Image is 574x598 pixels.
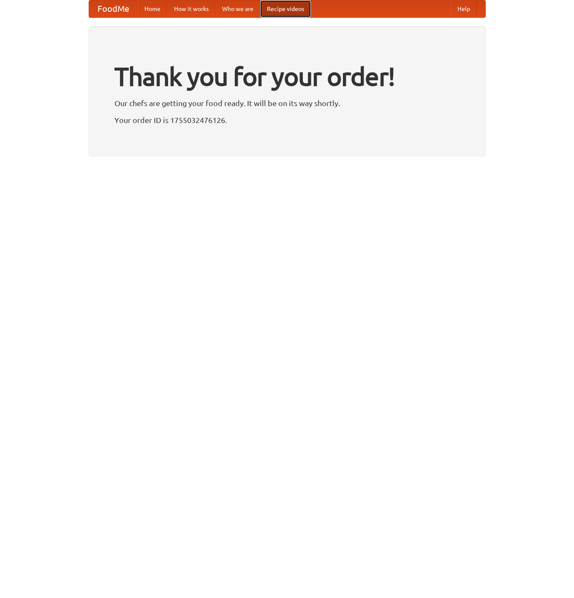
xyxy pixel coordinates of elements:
[215,0,260,17] a: Who we are
[260,0,311,17] a: Recipe videos
[114,56,460,97] h1: Thank you for your order!
[114,114,460,126] p: Your order ID is 1755032476126.
[167,0,215,17] a: How it works
[89,0,138,17] a: FoodMe
[451,0,477,17] a: Help
[138,0,167,17] a: Home
[114,97,460,109] p: Our chefs are getting your food ready. It will be on its way shortly.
